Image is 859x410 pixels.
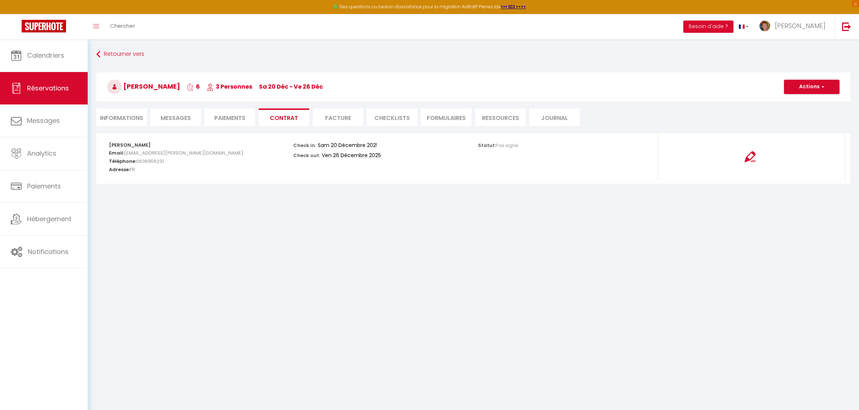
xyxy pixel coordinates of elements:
span: [EMAIL_ADDRESS][PERSON_NAME][DOMAIN_NAME] [124,148,244,158]
span: Réservations [27,84,69,93]
li: Facture [313,108,363,126]
span: 6 [187,83,200,91]
li: FORMULAIRES [421,108,472,126]
li: Paiements [205,108,255,126]
span: sa 20 Déc - ve 26 Déc [259,83,323,91]
strong: Téléphone: [109,158,136,165]
button: Actions [784,80,840,94]
li: Informations [96,108,147,126]
p: Check in: [293,141,316,149]
img: logout [842,22,851,31]
a: Retourner vers [96,48,850,61]
p: Statut: [478,141,518,149]
span: [PERSON_NAME] [107,82,180,91]
span: Messages [27,116,60,125]
img: signing-contract [745,151,755,162]
a: >>> ICI <<<< [501,4,526,10]
strong: Email: [109,150,124,156]
span: Paiements [27,182,61,191]
img: ... [759,21,770,31]
span: Notifications [28,247,69,256]
li: Ressources [475,108,526,126]
strong: Adresse: [109,166,130,173]
span: Calendriers [27,51,64,60]
li: Contrat [259,108,309,126]
li: Journal [529,108,580,126]
button: Besoin d'aide ? [683,21,733,33]
a: ... [PERSON_NAME] [754,14,834,39]
span: [PERSON_NAME] [775,21,825,30]
span: Analytics [27,149,56,158]
a: Chercher [105,14,140,39]
p: Check out: [293,151,320,159]
span: 3 Personnes [207,83,252,91]
span: Messages [161,114,191,122]
span: Chercher [110,22,135,30]
span: Pas signé [496,142,518,149]
span: 0636956231 [136,156,164,166]
span: FR [130,164,135,175]
span: Hébergement [27,214,71,223]
strong: [PERSON_NAME] [109,142,151,148]
li: CHECKLISTS [367,108,417,126]
img: Super Booking [22,20,66,32]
